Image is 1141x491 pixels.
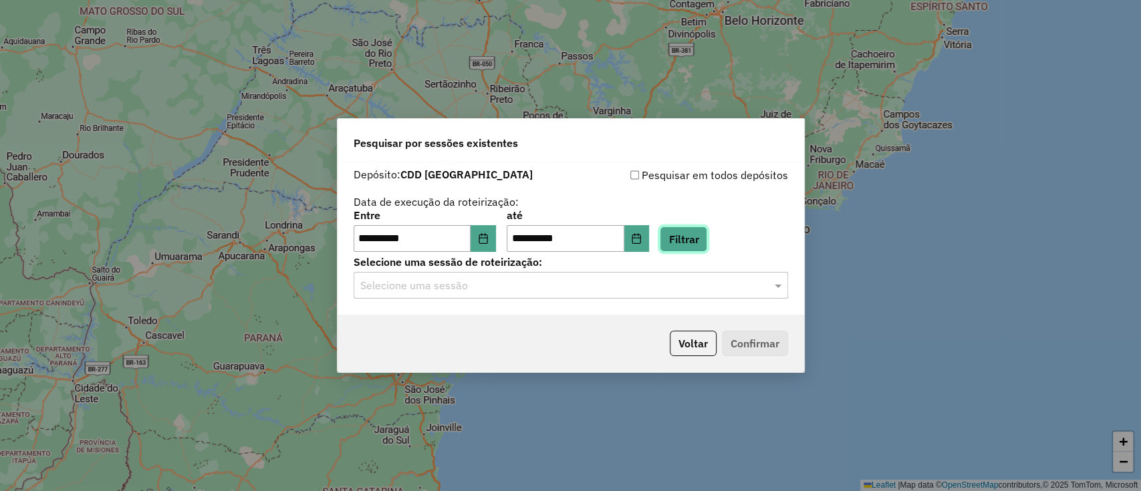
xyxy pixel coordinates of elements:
label: Entre [354,207,496,223]
label: Selecione uma sessão de roteirização: [354,254,788,270]
label: até [507,207,649,223]
label: Data de execução da roteirização: [354,194,519,210]
button: Choose Date [624,225,650,252]
span: Pesquisar por sessões existentes [354,135,518,151]
div: Pesquisar em todos depósitos [571,167,788,183]
label: Depósito: [354,166,533,182]
button: Voltar [670,331,717,356]
strong: CDD [GEOGRAPHIC_DATA] [400,168,533,181]
button: Filtrar [660,226,707,252]
button: Choose Date [471,225,496,252]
